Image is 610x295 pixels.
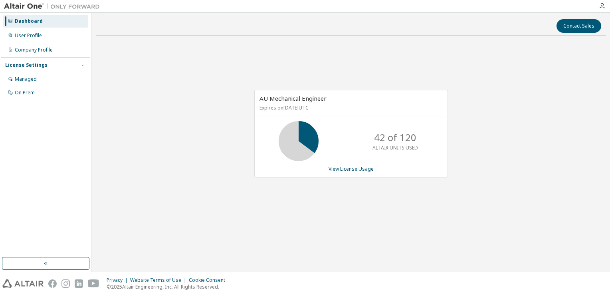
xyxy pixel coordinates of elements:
p: Expires on [DATE] UTC [259,104,441,111]
a: View License Usage [329,165,374,172]
p: ALTAIR UNITS USED [372,144,418,151]
div: Dashboard [15,18,43,24]
span: AU Mechanical Engineer [259,94,327,102]
button: Contact Sales [557,19,601,33]
img: linkedin.svg [75,279,83,288]
div: Cookie Consent [189,277,230,283]
p: © 2025 Altair Engineering, Inc. All Rights Reserved. [107,283,230,290]
img: altair_logo.svg [2,279,44,288]
img: Altair One [4,2,104,10]
img: youtube.svg [88,279,99,288]
div: License Settings [5,62,48,68]
img: facebook.svg [48,279,57,288]
div: Privacy [107,277,130,283]
p: 42 of 120 [374,131,416,144]
div: On Prem [15,90,35,96]
div: Website Terms of Use [130,277,189,283]
div: User Profile [15,32,42,39]
div: Company Profile [15,47,53,53]
img: instagram.svg [61,279,70,288]
div: Managed [15,76,37,82]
